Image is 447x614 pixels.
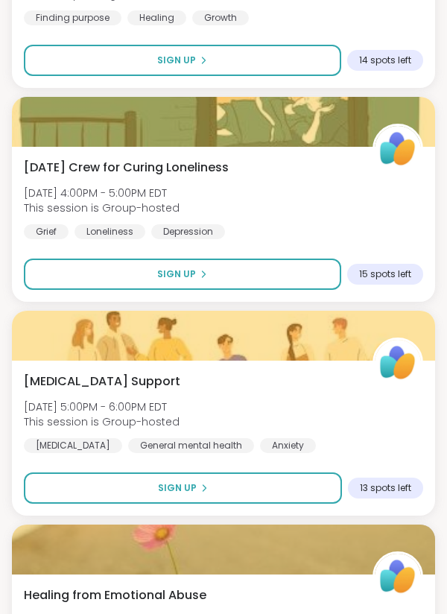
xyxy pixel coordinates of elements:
[375,554,421,600] img: ShareWell
[24,159,229,177] span: [DATE] Crew for Curing Loneliness
[375,340,421,386] img: ShareWell
[24,259,341,290] button: Sign Up
[24,373,180,390] span: [MEDICAL_DATA] Support
[127,10,186,25] div: Healing
[260,438,316,453] div: Anxiety
[157,268,196,281] span: Sign Up
[151,224,225,239] div: Depression
[24,200,180,215] span: This session is Group-hosted
[157,54,196,67] span: Sign Up
[24,186,180,200] span: [DATE] 4:00PM - 5:00PM EDT
[375,126,421,172] img: ShareWell
[24,472,342,504] button: Sign Up
[359,268,411,280] span: 15 spots left
[192,10,249,25] div: Growth
[24,399,180,414] span: [DATE] 5:00PM - 6:00PM EDT
[128,438,254,453] div: General mental health
[360,482,411,494] span: 13 spots left
[24,414,180,429] span: This session is Group-hosted
[24,224,69,239] div: Grief
[24,45,341,76] button: Sign Up
[24,10,121,25] div: Finding purpose
[74,224,145,239] div: Loneliness
[158,481,197,495] span: Sign Up
[24,438,122,453] div: [MEDICAL_DATA]
[359,54,411,66] span: 14 spots left
[24,586,206,604] span: Healing from Emotional Abuse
